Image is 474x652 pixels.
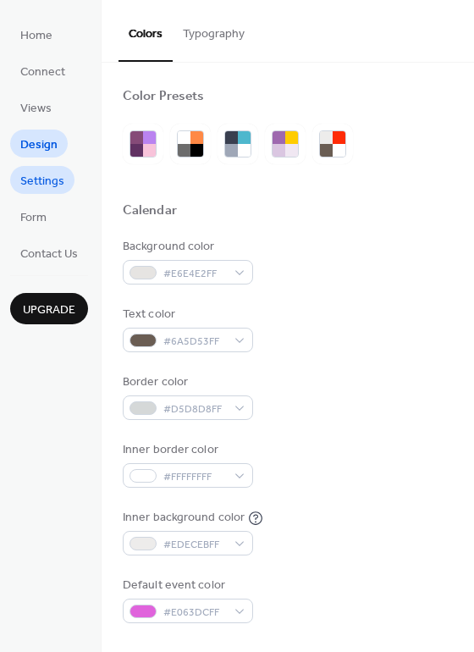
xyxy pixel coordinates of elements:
[123,88,204,106] div: Color Presets
[123,577,250,594] div: Default event color
[123,306,250,323] div: Text color
[123,509,245,527] div: Inner background color
[20,209,47,227] span: Form
[10,239,88,267] a: Contact Us
[10,20,63,48] a: Home
[23,301,75,319] span: Upgrade
[123,441,250,459] div: Inner border color
[20,136,58,154] span: Design
[20,173,64,191] span: Settings
[123,238,250,256] div: Background color
[10,166,74,194] a: Settings
[163,468,226,486] span: #FFFFFFFF
[10,57,75,85] a: Connect
[163,265,226,283] span: #E6E4E2FF
[20,64,65,81] span: Connect
[20,27,52,45] span: Home
[20,100,52,118] span: Views
[20,246,78,263] span: Contact Us
[163,401,226,418] span: #D5D8D8FF
[163,333,226,351] span: #6A5D53FF
[123,202,177,220] div: Calendar
[10,93,62,121] a: Views
[163,604,226,622] span: #E063DCFF
[123,373,250,391] div: Border color
[10,293,88,324] button: Upgrade
[10,130,68,157] a: Design
[10,202,57,230] a: Form
[163,536,226,554] span: #EDECEBFF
